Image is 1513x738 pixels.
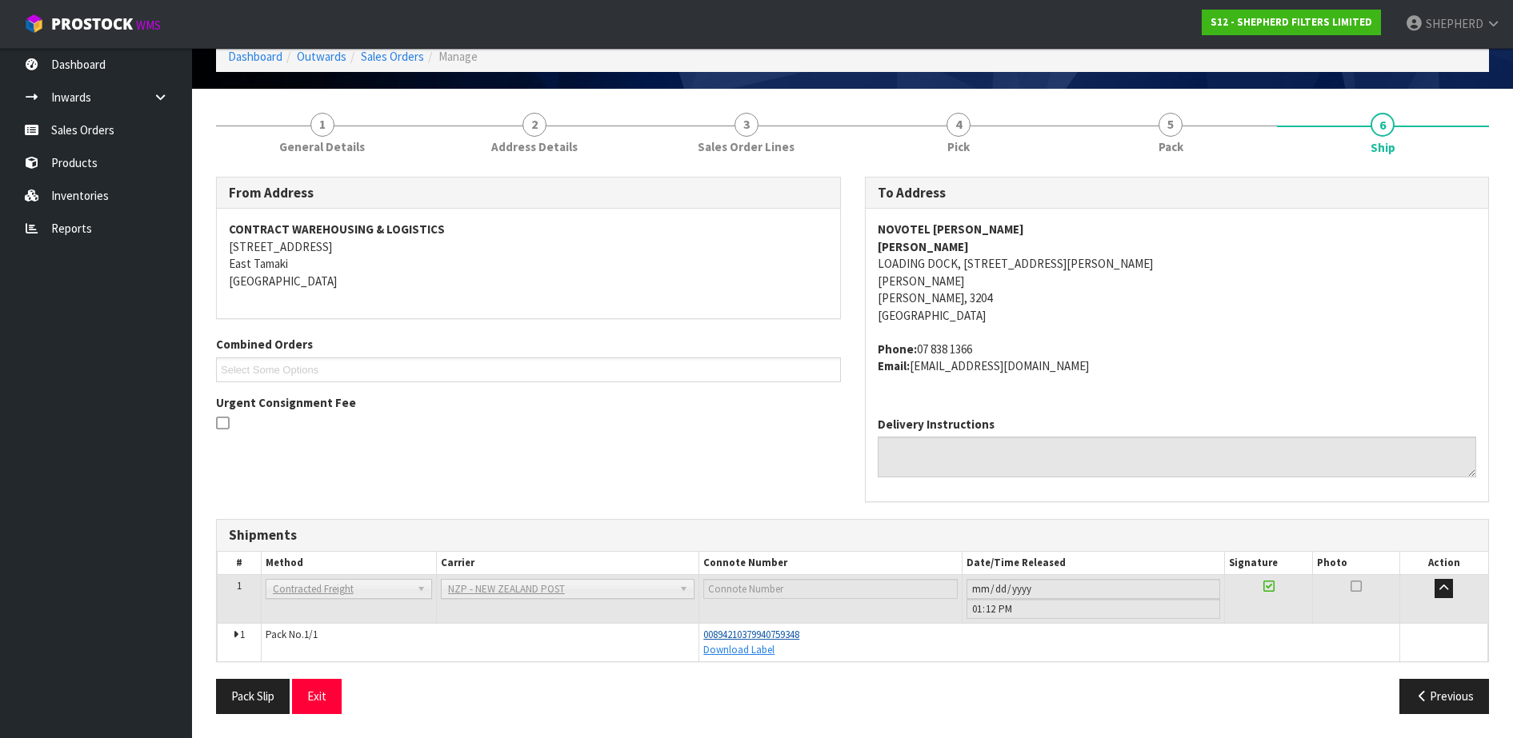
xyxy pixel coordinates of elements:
th: Method [261,552,436,575]
td: Pack No. [261,624,699,661]
button: Pack Slip [216,679,290,713]
address: [STREET_ADDRESS] East Tamaki [GEOGRAPHIC_DATA] [229,221,828,289]
th: Photo [1312,552,1400,575]
button: Exit [292,679,342,713]
h3: Shipments [229,528,1476,543]
span: Contracted Freight [273,580,410,599]
label: Delivery Instructions [878,416,995,433]
img: cube-alt.png [24,14,44,34]
span: ProStock [51,14,133,34]
strong: NOVOTEL [PERSON_NAME] [878,221,1024,237]
a: 00894210379940759348 [703,628,799,641]
span: 5 [1159,113,1183,137]
a: Dashboard [228,49,282,64]
strong: S12 - SHEPHERD FILTERS LIMITED [1211,15,1372,29]
label: Urgent Consignment Fee [216,394,356,411]
span: Ship [1371,139,1395,156]
span: 1 [310,113,334,137]
small: WMS [136,18,161,33]
span: Pick [947,138,970,155]
a: Sales Orders [361,49,424,64]
input: Connote Number [703,579,958,599]
span: General Details [279,138,365,155]
span: 2 [522,113,546,137]
span: Ship [216,165,1489,726]
span: 1 [240,628,245,641]
span: 1/1 [304,628,318,641]
label: Combined Orders [216,336,313,353]
address: 07 838 1366 [EMAIL_ADDRESS][DOMAIN_NAME] [878,341,1477,375]
span: NZP - NEW ZEALAND POST [448,580,674,599]
strong: [PERSON_NAME] [878,239,969,254]
th: Action [1400,552,1488,575]
h3: From Address [229,185,828,201]
th: Signature [1225,552,1313,575]
button: Previous [1399,679,1489,713]
h3: To Address [878,185,1477,201]
span: 6 [1371,113,1395,137]
span: 3 [734,113,759,137]
span: SHEPHERD [1426,16,1483,31]
a: Download Label [703,643,775,656]
th: Date/Time Released [962,552,1225,575]
th: # [218,552,262,575]
span: Sales Order Lines [698,138,795,155]
th: Carrier [436,552,699,575]
strong: email [878,358,910,373]
address: LOADING DOCK, [STREET_ADDRESS][PERSON_NAME] [PERSON_NAME] [PERSON_NAME], 3204 [GEOGRAPHIC_DATA] [878,221,1477,324]
span: 1 [237,579,242,592]
span: Manage [438,49,478,64]
a: Outwards [297,49,346,64]
span: Address Details [491,138,578,155]
span: 4 [947,113,971,137]
span: Pack [1159,138,1183,155]
th: Connote Number [699,552,963,575]
strong: CONTRACT WAREHOUSING & LOGISTICS [229,221,445,237]
strong: phone [878,341,917,357]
